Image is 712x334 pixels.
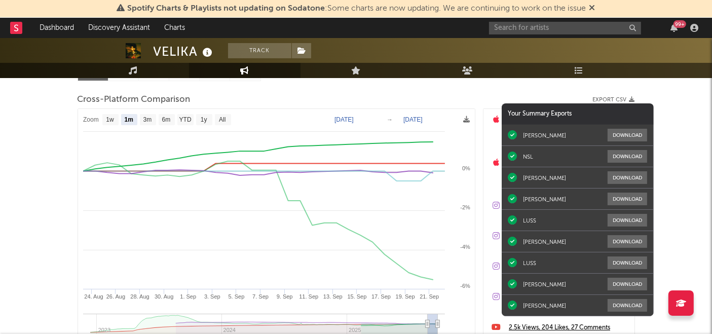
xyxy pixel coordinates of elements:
div: [PERSON_NAME] [523,281,566,288]
text: 19. Sep [395,293,415,300]
text: 28. Aug [130,293,149,300]
a: 2.5k Views, 204 Likes, 27 Comments [509,322,629,334]
text: [DATE] [334,116,354,123]
text: 15. Sep [347,293,366,300]
div: [PERSON_NAME] [523,238,566,245]
button: Track [228,43,291,58]
button: Download [608,299,647,312]
text: 9. Sep [276,293,292,300]
text: 11. Sep [299,293,318,300]
text: -6% [460,283,470,289]
button: Download [608,129,647,141]
button: Download [608,256,647,269]
input: Search for artists [489,22,641,34]
text: -2% [460,204,470,210]
text: 7. Sep [252,293,269,300]
text: [DATE] [403,116,423,123]
div: [PERSON_NAME] [523,132,566,139]
text: -4% [460,244,470,250]
text: 21. Sep [420,293,439,300]
button: Download [608,150,647,163]
text: 13. Sep [323,293,342,300]
button: Export CSV [593,97,635,103]
text: 1y [200,117,207,124]
text: 5. Sep [228,293,244,300]
div: [PERSON_NAME] [523,174,566,181]
text: 17. Sep [371,293,391,300]
text: 1w [106,117,114,124]
div: NSL [523,153,533,160]
div: LUSS [523,259,536,267]
text: 3. Sep [204,293,220,300]
text: 3m [143,117,152,124]
a: Discovery Assistant [81,18,157,38]
text: 30. Aug [154,293,173,300]
text: 1. Sep [180,293,196,300]
text: 6m [162,117,170,124]
text: Zoom [83,117,99,124]
button: Download [608,171,647,184]
a: Dashboard [32,18,81,38]
text: YTD [179,117,191,124]
button: Download [608,235,647,248]
button: 99+ [670,24,678,32]
div: VELIKA [154,43,215,60]
span: : Some charts are now updating. We are continuing to work on the issue [128,5,586,13]
button: Download [608,214,647,227]
div: [PERSON_NAME] [523,196,566,203]
button: Download [608,278,647,290]
span: Spotify Charts & Playlists not updating on Sodatone [128,5,325,13]
div: LUSS [523,217,536,224]
div: 99 + [673,20,686,28]
button: Download [608,193,647,205]
text: → [387,116,393,123]
text: 24. Aug [84,293,103,300]
span: Cross-Platform Comparison [78,94,191,106]
a: Charts [157,18,192,38]
span: Dismiss [589,5,595,13]
div: [PERSON_NAME] [523,302,566,309]
text: 0% [462,165,470,171]
text: 26. Aug [106,293,125,300]
div: Your Summary Exports [502,103,654,125]
text: 1m [124,117,133,124]
text: All [219,117,226,124]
